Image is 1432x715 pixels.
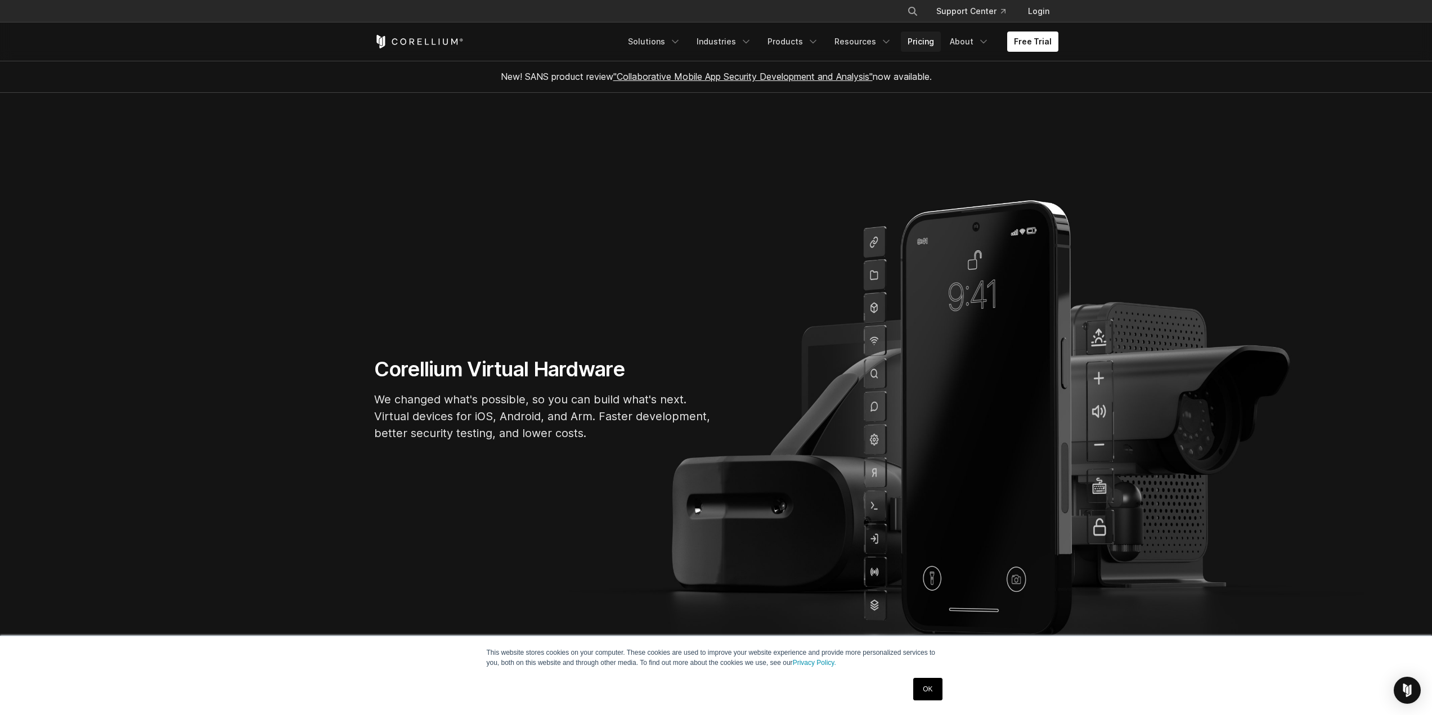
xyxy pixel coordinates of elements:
[621,32,1058,52] div: Navigation Menu
[793,659,836,667] a: Privacy Policy.
[374,391,712,442] p: We changed what's possible, so you can build what's next. Virtual devices for iOS, Android, and A...
[927,1,1014,21] a: Support Center
[901,32,941,52] a: Pricing
[621,32,688,52] a: Solutions
[374,35,464,48] a: Corellium Home
[903,1,923,21] button: Search
[894,1,1058,21] div: Navigation Menu
[487,647,946,668] p: This website stores cookies on your computer. These cookies are used to improve your website expe...
[501,71,932,82] span: New! SANS product review now available.
[613,71,873,82] a: "Collaborative Mobile App Security Development and Analysis"
[913,678,942,700] a: OK
[828,32,899,52] a: Resources
[1394,677,1421,704] div: Open Intercom Messenger
[943,32,996,52] a: About
[374,357,712,382] h1: Corellium Virtual Hardware
[761,32,825,52] a: Products
[1007,32,1058,52] a: Free Trial
[690,32,758,52] a: Industries
[1019,1,1058,21] a: Login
